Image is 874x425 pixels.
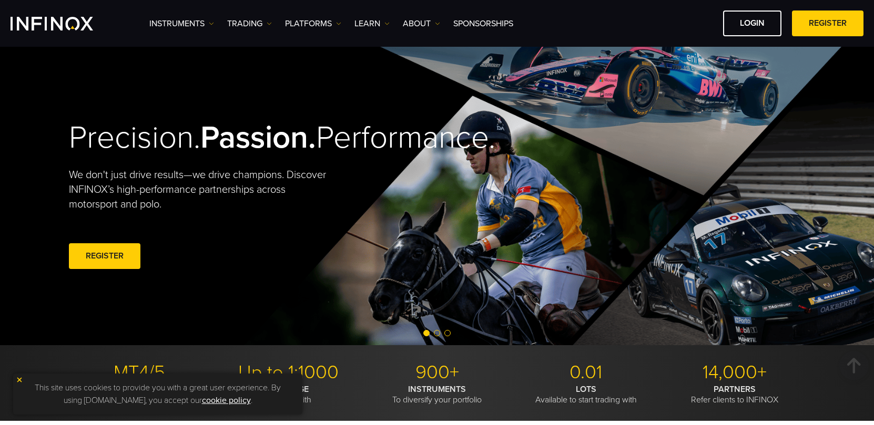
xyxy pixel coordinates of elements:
[714,384,756,395] strong: PARTNERS
[515,384,656,405] p: Available to start trading with
[18,379,297,409] p: This site uses cookies to provide you with a great user experience. By using [DOMAIN_NAME], you a...
[444,330,451,336] span: Go to slide 3
[69,243,140,269] a: REGISTER
[434,330,440,336] span: Go to slide 2
[576,384,596,395] strong: LOTS
[423,330,430,336] span: Go to slide 1
[515,361,656,384] p: 0.01
[69,168,334,212] p: We don't just drive results—we drive champions. Discover INFINOX’s high-performance partnerships ...
[792,11,863,36] a: REGISTER
[16,376,23,383] img: yellow close icon
[227,17,272,30] a: TRADING
[200,119,316,157] strong: Passion.
[664,384,805,405] p: Refer clients to INFINOX
[11,17,118,30] a: INFINOX Logo
[354,17,390,30] a: Learn
[367,361,507,384] p: 900+
[69,361,210,384] p: MT4/5
[664,361,805,384] p: 14,000+
[723,11,781,36] a: LOGIN
[218,361,359,384] p: Up to 1:1000
[367,384,507,405] p: To diversify your portfolio
[453,17,513,30] a: SPONSORSHIPS
[403,17,440,30] a: ABOUT
[408,384,466,395] strong: INSTRUMENTS
[202,395,251,406] a: cookie policy
[69,119,400,157] h2: Precision. Performance.
[285,17,341,30] a: PLATFORMS
[149,17,214,30] a: Instruments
